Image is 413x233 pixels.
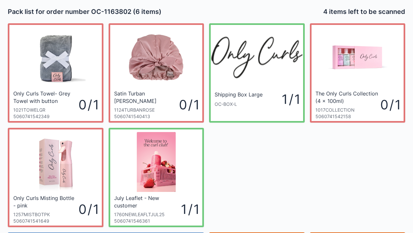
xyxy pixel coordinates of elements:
a: Satin Turban [PERSON_NAME]1124TURBANROSE50607415404130 / 1 [109,23,204,123]
div: 5060741541649 [13,218,78,224]
h2: 4 items left to be scanned [323,7,405,16]
a: Shipping Box LargeOC-BOX-L1 / 1 [209,23,305,123]
div: 0 / 1 [78,200,98,218]
img: dustyroseturban_600x.jpg [126,28,186,87]
div: 1 / 1 [264,90,299,108]
img: oc_200x.webp [211,28,303,87]
img: minicollection_2048x.jpg [327,28,387,87]
a: The Only Curls Collection (4 x 100ml)1017COLLECTION50607415421580 / 1 [310,23,406,123]
div: 1017COLLECTION [315,107,381,113]
h2: Pack list for order number OC-1163802 (6 items) [8,7,204,16]
a: Only Curls Misting Bottle - pink1257MISTBOTPK50607415416490 / 1 [8,128,103,227]
div: 5060741542349 [13,113,78,120]
div: Only Curls Towel- Grey Towel with button fastening [13,90,77,104]
div: The Only Curls Collection (4 x 100ml) [315,90,379,104]
div: 0 / 1 [179,95,198,114]
div: 0 / 1 [380,95,400,114]
a: July Leaflet - New customer1760NEWLEAFLTJUL2550607415463611 / 1 [109,128,204,227]
div: 5060741542158 [315,113,381,120]
div: Only Curls Misting Bottle - pink [13,194,77,209]
img: Screenshot-86.png [137,132,176,192]
div: 1124TURBANROSE [114,107,179,113]
a: Only Curls Towel- Grey Towel with button fastening1021TOWELGR50607415423490 / 1 [8,23,103,123]
div: OC-BOX-L [215,101,264,107]
div: 1257MISTBOTPK [13,211,78,218]
div: July Leaflet - New customer [114,194,180,209]
div: 1021TOWELGR [13,107,78,113]
div: 5060741546361 [114,218,181,224]
img: greyrolled_1200x.jpg [26,28,86,87]
div: 0 / 1 [78,95,98,114]
img: MistingBottleandbox-Pink_1200x.jpg [26,132,86,192]
div: 1760NEWLEAFLTJUL25 [114,211,181,218]
div: 1 / 1 [181,200,198,218]
div: 5060741540413 [114,113,179,120]
div: Satin Turban [PERSON_NAME] [114,90,178,104]
div: Shipping Box Large [215,91,263,98]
